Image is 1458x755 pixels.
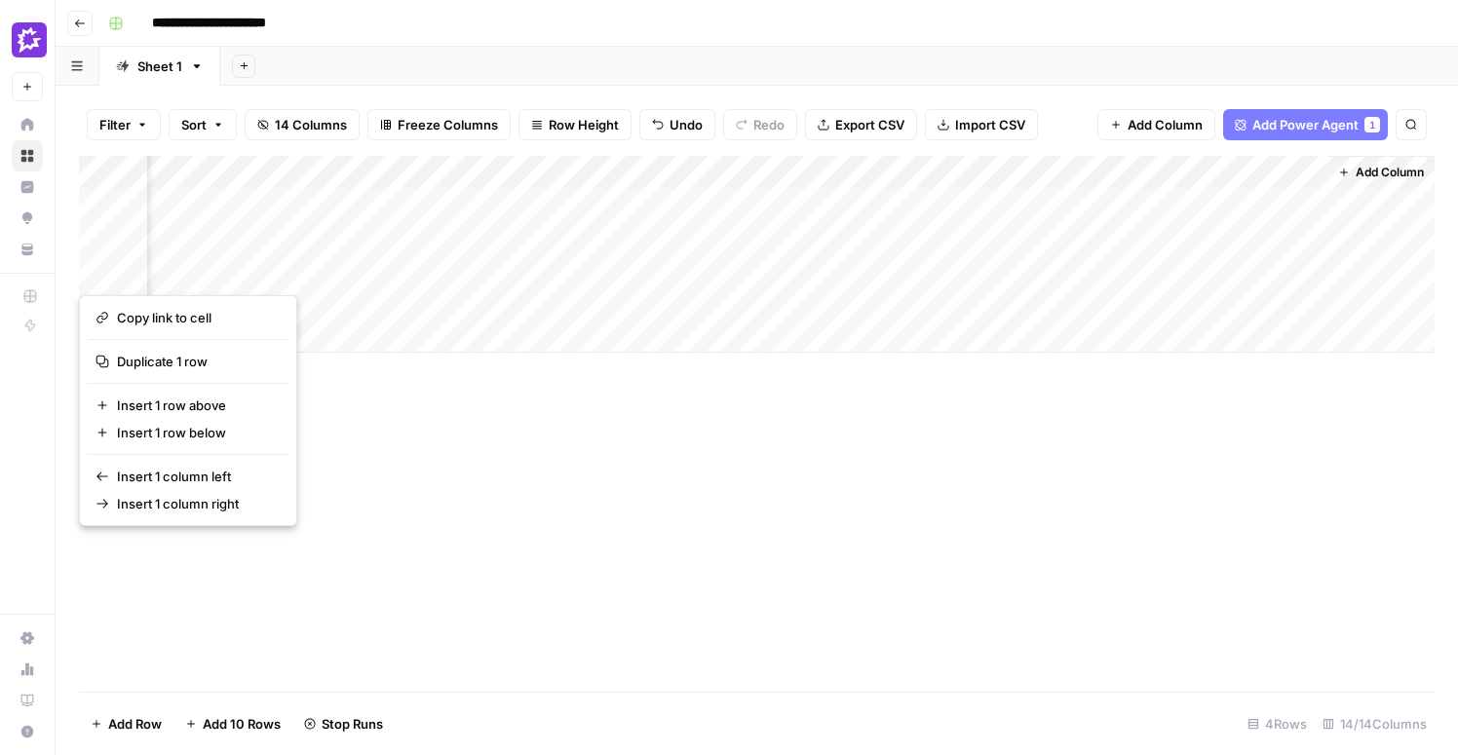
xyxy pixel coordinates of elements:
[292,708,395,739] button: Stop Runs
[117,308,273,327] span: Copy link to cell
[1369,117,1375,132] span: 1
[12,16,43,64] button: Workspace: Gong
[1356,164,1424,181] span: Add Column
[117,494,273,513] span: Insert 1 column right
[117,396,273,415] span: Insert 1 row above
[12,685,43,716] a: Learning Hub
[1097,109,1215,140] button: Add Column
[108,714,162,734] span: Add Row
[1315,708,1435,739] div: 14/14 Columns
[12,22,47,57] img: Gong Logo
[181,115,207,134] span: Sort
[87,109,161,140] button: Filter
[1330,160,1432,185] button: Add Column
[79,708,173,739] button: Add Row
[1223,109,1388,140] button: Add Power Agent1
[245,109,360,140] button: 14 Columns
[12,716,43,747] button: Help + Support
[117,352,273,371] span: Duplicate 1 row
[835,115,904,134] span: Export CSV
[925,109,1038,140] button: Import CSV
[670,115,703,134] span: Undo
[12,203,43,234] a: Opportunities
[1128,115,1203,134] span: Add Column
[12,623,43,654] a: Settings
[117,467,273,486] span: Insert 1 column left
[955,115,1025,134] span: Import CSV
[275,115,347,134] span: 14 Columns
[99,47,220,86] a: Sheet 1
[1240,708,1315,739] div: 4 Rows
[12,171,43,203] a: Insights
[639,109,715,140] button: Undo
[99,115,131,134] span: Filter
[117,423,273,442] span: Insert 1 row below
[203,714,281,734] span: Add 10 Rows
[518,109,632,140] button: Row Height
[12,140,43,171] a: Browse
[367,109,511,140] button: Freeze Columns
[1364,117,1380,132] div: 1
[805,109,917,140] button: Export CSV
[12,654,43,685] a: Usage
[398,115,498,134] span: Freeze Columns
[753,115,785,134] span: Redo
[12,109,43,140] a: Home
[173,708,292,739] button: Add 10 Rows
[723,109,797,140] button: Redo
[137,57,182,76] div: Sheet 1
[549,115,619,134] span: Row Height
[12,234,43,265] a: Your Data
[322,714,383,734] span: Stop Runs
[1252,115,1359,134] span: Add Power Agent
[169,109,237,140] button: Sort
